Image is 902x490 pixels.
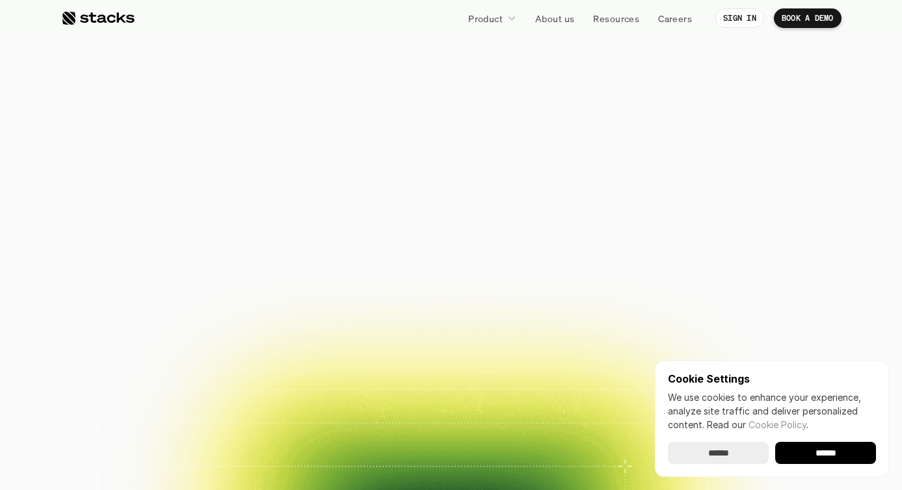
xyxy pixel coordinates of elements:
p: Resources [593,12,639,25]
p: SIGN IN [723,14,756,23]
a: SIGN IN [715,8,764,28]
h2: Case study [486,383,520,390]
a: Case study [457,337,542,396]
a: Case study [94,337,178,396]
span: close. [554,78,697,137]
a: EXPLORE PRODUCT [441,275,587,307]
a: Resources [585,7,647,30]
a: About us [527,7,582,30]
h2: Case study [213,383,248,390]
h2: Case study [577,383,611,390]
p: Close your books faster, smarter, and risk-free with Stacks, the AI tool for accounting teams. [289,211,614,251]
a: Case study [185,337,269,396]
a: Case study [276,337,360,396]
a: BOOK A DEMO [315,275,434,307]
span: financial [319,78,544,137]
p: Cookie Settings [668,374,876,384]
span: The [205,78,308,137]
p: We use cookies to enhance your experience, analyze site traffic and deliver personalized content. [668,390,876,431]
p: EXPLORE PRODUCT [464,281,564,300]
a: Cookie Policy [749,419,806,430]
p: About us [535,12,574,25]
p: BOOK A DEMO [338,281,412,300]
span: Reimagined. [289,137,613,195]
a: BOOK A DEMO [774,8,842,28]
h2: Case study [122,383,157,390]
span: Read our . [707,419,808,430]
a: Case study [548,337,633,396]
a: Careers [650,7,700,30]
p: BOOK A DEMO [782,14,834,23]
p: Careers [658,12,692,25]
p: Product [468,12,503,25]
h2: Case study [304,383,339,390]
